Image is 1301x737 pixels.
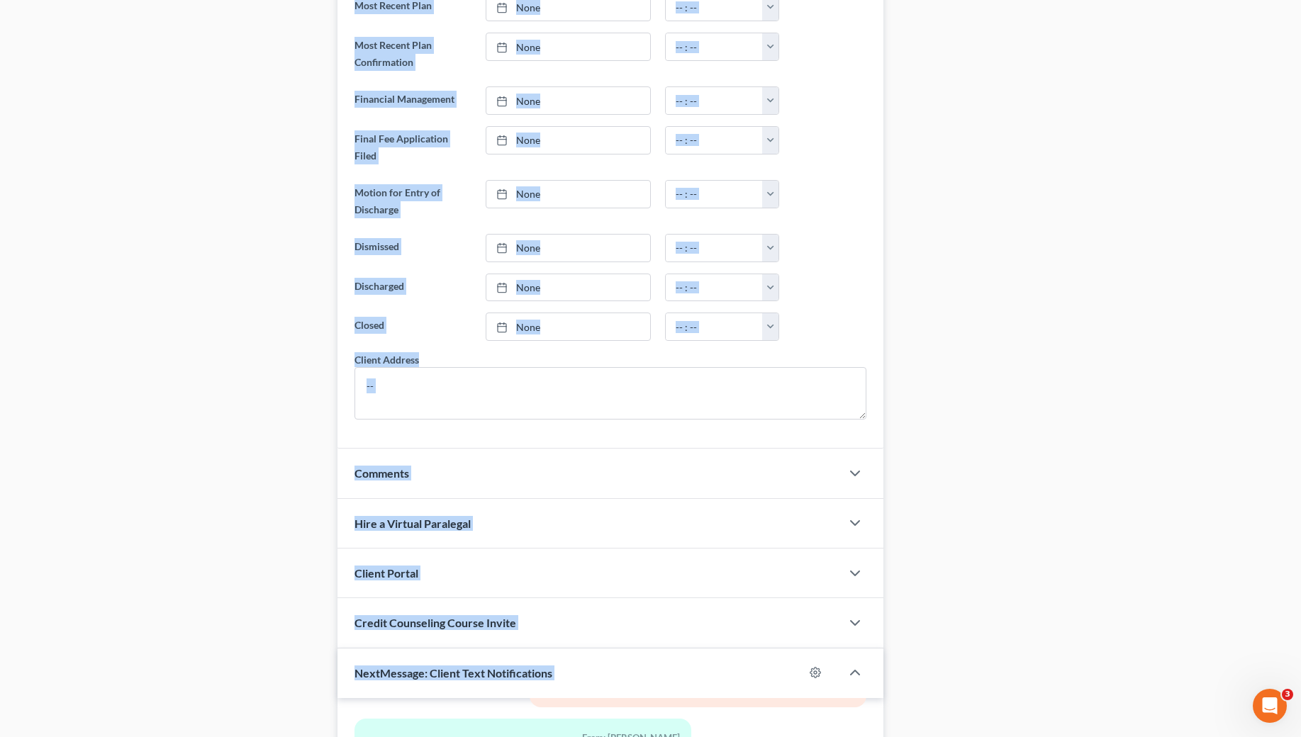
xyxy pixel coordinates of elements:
input: -- : -- [666,313,763,340]
a: None [486,313,650,340]
a: None [486,235,650,261]
span: Comments [354,466,409,480]
span: Hire a Virtual Paralegal [354,517,471,530]
input: -- : -- [666,127,763,154]
iframe: Intercom live chat [1253,689,1287,723]
label: Discharged [347,274,479,302]
a: None [486,127,650,154]
input: -- : -- [666,87,763,114]
label: Most Recent Plan Confirmation [347,33,479,75]
a: None [486,274,650,301]
a: None [486,181,650,208]
div: Client Address [354,352,419,367]
a: None [486,33,650,60]
label: Final Fee Application Filed [347,126,479,169]
label: Motion for Entry of Discharge [347,180,479,223]
input: -- : -- [666,181,763,208]
input: -- : -- [666,33,763,60]
span: 3 [1282,689,1293,700]
span: Client Portal [354,566,418,580]
a: None [486,87,650,114]
label: Dismissed [347,234,479,262]
input: -- : -- [666,274,763,301]
label: Financial Management [347,86,479,115]
label: Closed [347,313,479,341]
input: -- : -- [666,235,763,261]
span: NextMessage: Client Text Notifications [354,666,552,680]
span: Credit Counseling Course Invite [354,616,516,629]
